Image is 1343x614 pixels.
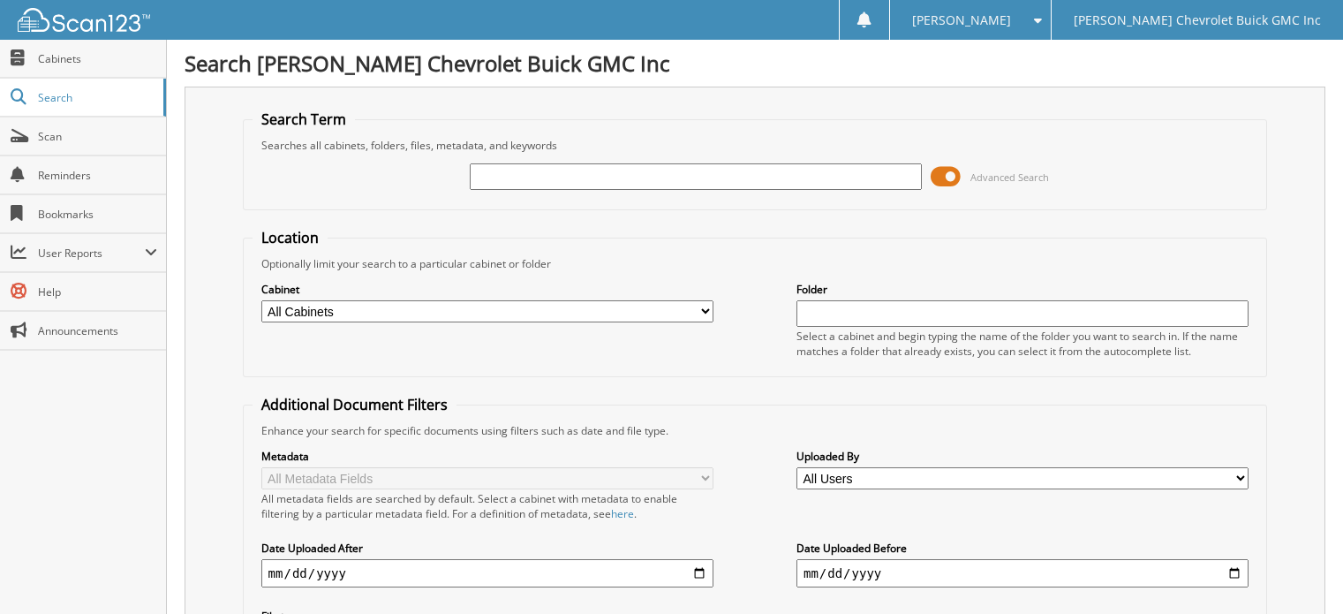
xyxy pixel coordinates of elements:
[38,284,157,299] span: Help
[261,449,713,464] label: Metadata
[970,171,1049,184] span: Advanced Search
[185,49,1325,78] h1: Search [PERSON_NAME] Chevrolet Buick GMC Inc
[1074,15,1321,26] span: [PERSON_NAME] Chevrolet Buick GMC Inc
[261,491,713,521] div: All metadata fields are searched by default. Select a cabinet with metadata to enable filtering b...
[261,559,713,587] input: start
[38,51,157,66] span: Cabinets
[796,541,1249,556] label: Date Uploaded Before
[1255,529,1343,614] iframe: Chat Widget
[38,246,145,261] span: User Reports
[253,110,355,129] legend: Search Term
[261,282,713,297] label: Cabinet
[38,129,157,144] span: Scan
[38,168,157,183] span: Reminders
[611,506,634,521] a: here
[796,559,1249,587] input: end
[253,228,328,247] legend: Location
[261,541,713,556] label: Date Uploaded After
[253,423,1258,438] div: Enhance your search for specific documents using filters such as date and file type.
[796,449,1249,464] label: Uploaded By
[912,15,1011,26] span: [PERSON_NAME]
[18,8,150,32] img: scan123-logo-white.svg
[253,395,456,414] legend: Additional Document Filters
[38,90,155,105] span: Search
[38,323,157,338] span: Announcements
[253,138,1258,153] div: Searches all cabinets, folders, files, metadata, and keywords
[38,207,157,222] span: Bookmarks
[796,329,1249,359] div: Select a cabinet and begin typing the name of the folder you want to search in. If the name match...
[253,256,1258,271] div: Optionally limit your search to a particular cabinet or folder
[796,282,1249,297] label: Folder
